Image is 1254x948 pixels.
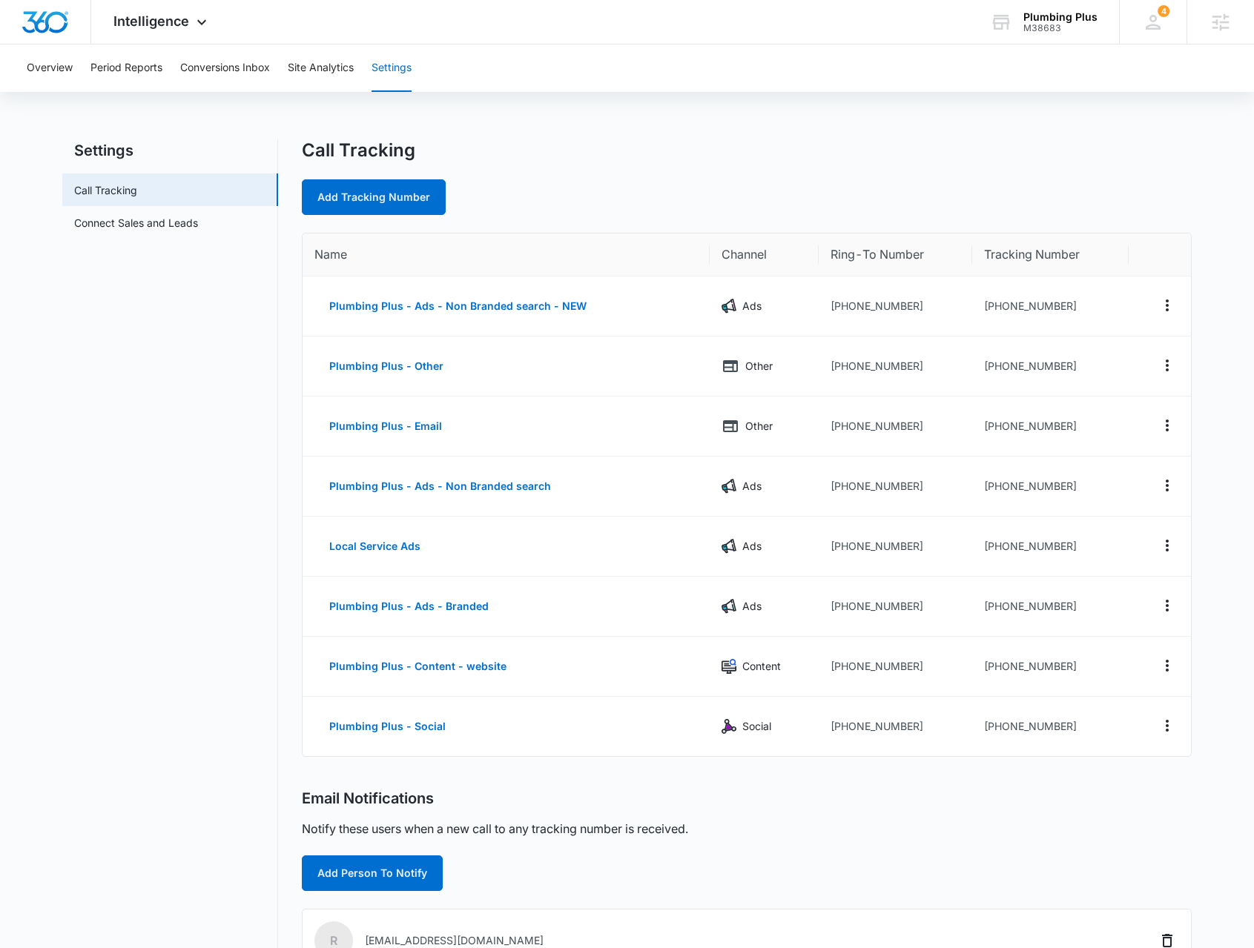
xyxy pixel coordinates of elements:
[1155,534,1179,557] button: Actions
[180,44,270,92] button: Conversions Inbox
[314,709,461,744] button: Plumbing Plus - Social
[1155,654,1179,677] button: Actions
[314,408,457,444] button: Plumbing Plus - Email
[972,517,1129,577] td: [PHONE_NUMBER]
[1158,5,1169,17] span: 4
[819,397,972,457] td: [PHONE_NUMBER]
[972,457,1129,517] td: [PHONE_NUMBER]
[710,233,819,276] th: Channel
[302,789,434,808] h2: Email Notifications
[90,44,162,92] button: Period Reports
[972,276,1129,337] td: [PHONE_NUMBER]
[314,288,601,324] button: Plumbing Plus - Ads - Non Branded search - NEW
[745,358,773,374] p: Other
[372,44,412,92] button: Settings
[314,589,504,624] button: Plumbing Plus - Ads - Branded
[314,649,521,684] button: Plumbing Plus - Content - website
[303,233,710,276] th: Name
[742,538,762,554] p: Ads
[74,215,198,231] a: Connect Sales and Leads
[819,276,972,337] td: [PHONE_NUMBER]
[288,44,354,92] button: Site Analytics
[742,478,762,494] p: Ads
[972,697,1129,756] td: [PHONE_NUMBER]
[742,598,762,614] p: Ads
[1155,474,1179,497] button: Actions
[722,299,736,314] img: Ads
[1023,11,1098,23] div: account name
[722,719,736,734] img: Social
[819,517,972,577] td: [PHONE_NUMBER]
[819,637,972,697] td: [PHONE_NUMBER]
[302,179,446,215] a: Add Tracking Number
[302,139,415,162] h1: Call Tracking
[722,479,736,494] img: Ads
[302,820,688,838] p: Notify these users when a new call to any tracking number is received.
[74,182,137,198] a: Call Tracking
[1155,594,1179,617] button: Actions
[742,658,781,674] p: Content
[742,298,762,314] p: Ads
[62,139,278,162] h2: Settings
[314,348,458,384] button: Plumbing Plus - Other
[314,468,566,504] button: Plumbing Plus - Ads - Non Branded search
[113,13,189,29] span: Intelligence
[819,233,972,276] th: Ring-To Number
[742,718,771,735] p: Social
[972,637,1129,697] td: [PHONE_NUMBER]
[819,577,972,637] td: [PHONE_NUMBER]
[314,528,435,564] button: Local Service Ads
[972,397,1129,457] td: [PHONE_NUMBER]
[1158,5,1169,17] div: notifications count
[1023,23,1098,33] div: account id
[819,457,972,517] td: [PHONE_NUMBER]
[1155,714,1179,737] button: Actions
[1155,414,1179,437] button: Actions
[745,418,773,434] p: Other
[722,599,736,614] img: Ads
[819,697,972,756] td: [PHONE_NUMBER]
[302,855,443,891] button: Add Person To Notify
[27,44,73,92] button: Overview
[722,659,736,674] img: Content
[972,577,1129,637] td: [PHONE_NUMBER]
[1155,294,1179,317] button: Actions
[819,337,972,397] td: [PHONE_NUMBER]
[972,337,1129,397] td: [PHONE_NUMBER]
[722,539,736,554] img: Ads
[972,233,1129,276] th: Tracking Number
[1155,354,1179,377] button: Actions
